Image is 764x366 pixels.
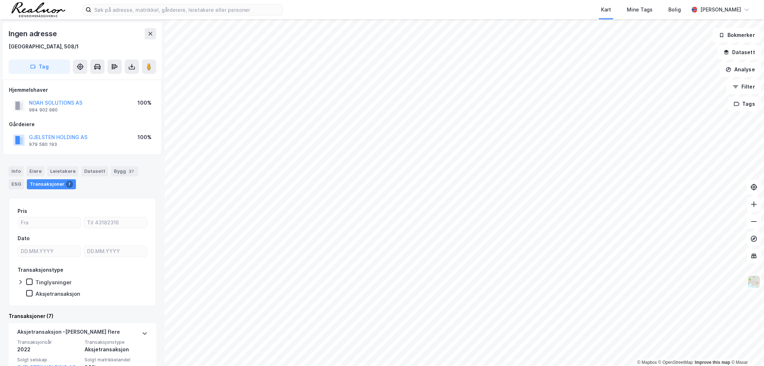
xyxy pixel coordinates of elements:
[17,345,80,354] div: 2022
[18,266,63,274] div: Transaksjonstype
[27,179,76,189] div: Transaksjoner
[9,179,24,189] div: ESG
[728,332,764,366] iframe: Chat Widget
[728,97,761,111] button: Tags
[717,45,761,60] button: Datasett
[47,166,78,176] div: Leietakere
[9,42,79,51] div: [GEOGRAPHIC_DATA], 508/1
[66,181,73,188] div: 7
[91,4,283,15] input: Søk på adresse, matrikkel, gårdeiere, leietakere eller personer
[17,328,120,339] div: Aksjetransaksjon - [PERSON_NAME] flere
[138,99,152,107] div: 100%
[728,332,764,366] div: Kontrollprogram for chat
[29,107,58,113] div: 984 902 980
[9,166,24,176] div: Info
[695,360,730,365] a: Improve this map
[138,133,152,142] div: 100%
[81,166,108,176] div: Datasett
[18,207,27,215] div: Pris
[9,86,156,94] div: Hjemmelshaver
[747,275,761,289] img: Z
[9,60,70,74] button: Tag
[720,62,761,77] button: Analyse
[700,5,741,14] div: [PERSON_NAME]
[627,5,653,14] div: Mine Tags
[11,2,65,17] img: realnor-logo.934646d98de889bb5806.png
[18,234,30,243] div: Dato
[668,5,681,14] div: Bolig
[658,360,693,365] a: OpenStreetMap
[727,80,761,94] button: Filter
[9,28,58,39] div: Ingen adresse
[85,357,148,363] span: Solgt matrikkelandel
[713,28,761,42] button: Bokmerker
[84,217,147,228] input: Til 43182316
[601,5,611,14] div: Kart
[85,345,148,354] div: Aksjetransaksjon
[85,339,148,345] span: Transaksjonstype
[29,142,57,147] div: 979 580 193
[9,120,156,129] div: Gårdeiere
[128,168,135,175] div: 37
[111,166,138,176] div: Bygg
[9,312,156,320] div: Transaksjoner (7)
[35,290,80,297] div: Aksjetransaksjon
[18,246,81,257] input: DD.MM.YYYY
[84,246,147,257] input: DD.MM.YYYY
[637,360,657,365] a: Mapbox
[17,357,80,363] span: Solgt selskap
[35,279,72,286] div: Tinglysninger
[17,339,80,345] span: Transaksjonsår
[27,166,44,176] div: Eiere
[18,217,81,228] input: Fra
